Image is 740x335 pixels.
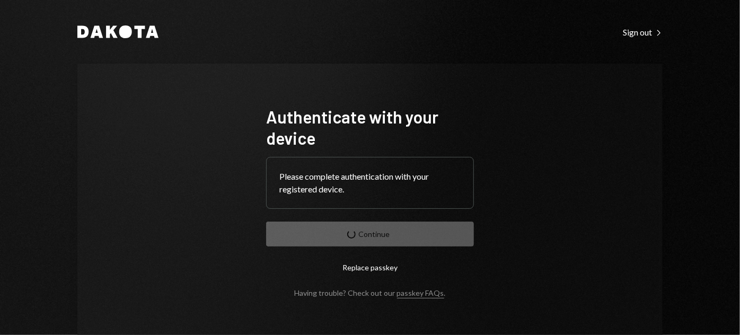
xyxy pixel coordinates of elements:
[266,255,474,280] button: Replace passkey
[279,170,461,196] div: Please complete authentication with your registered device.
[397,288,444,298] a: passkey FAQs
[623,26,663,38] a: Sign out
[623,27,663,38] div: Sign out
[266,106,474,148] h1: Authenticate with your device
[295,288,446,297] div: Having trouble? Check out our .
